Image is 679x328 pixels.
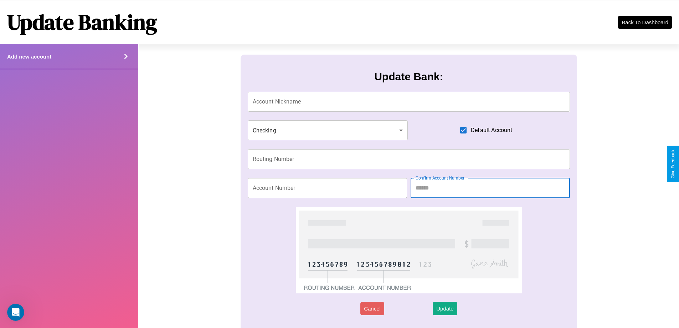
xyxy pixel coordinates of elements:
[433,302,457,315] button: Update
[7,7,157,37] h1: Update Banking
[296,207,521,293] img: check
[618,16,672,29] button: Back To Dashboard
[670,150,675,178] div: Give Feedback
[360,302,384,315] button: Cancel
[248,120,408,140] div: Checking
[7,54,51,60] h4: Add new account
[374,71,443,83] h3: Update Bank:
[416,175,464,181] label: Confirm Account Number
[471,126,512,135] span: Default Account
[7,304,24,321] iframe: Intercom live chat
